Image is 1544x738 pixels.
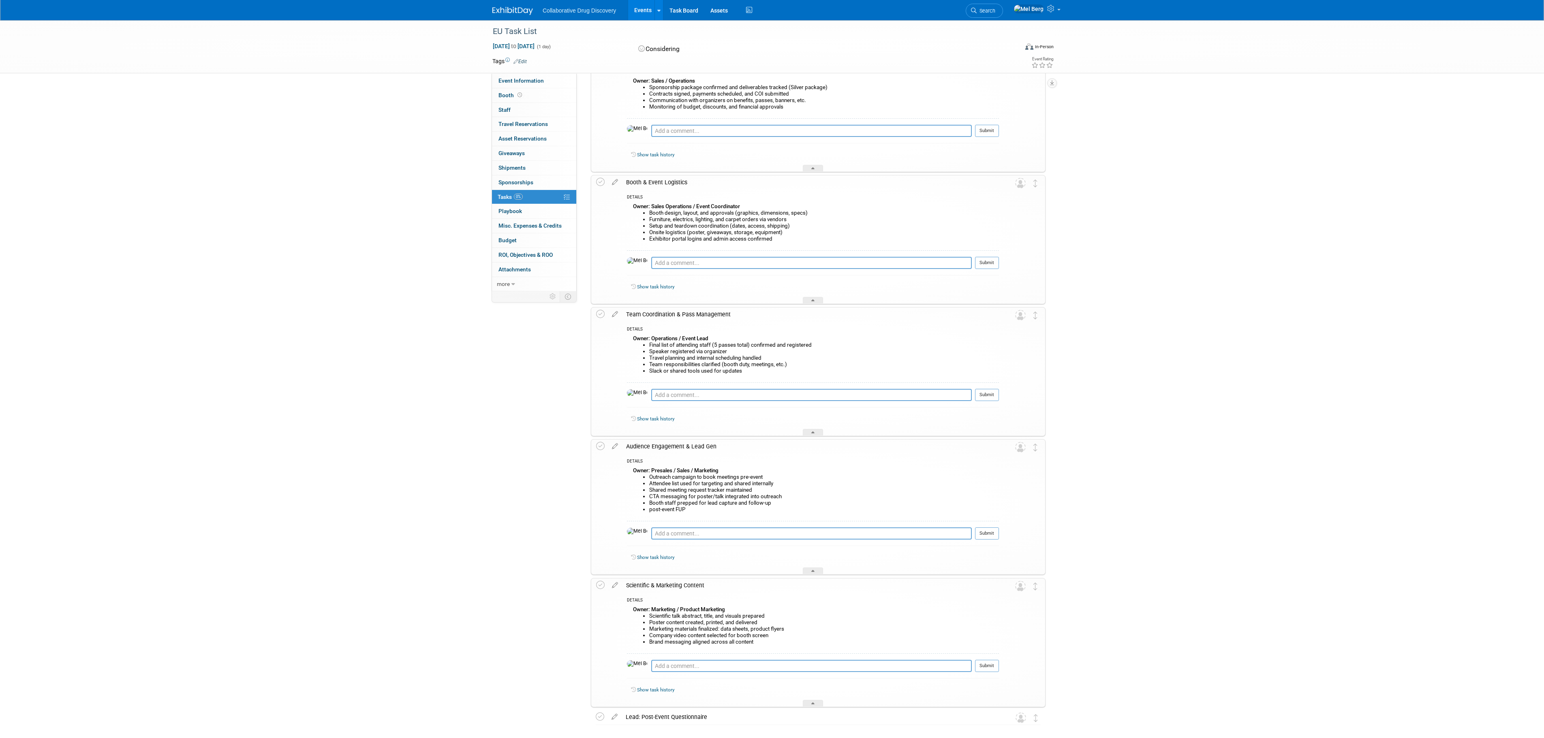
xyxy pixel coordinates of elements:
[649,223,999,229] li: Setup and teardown coordination (dates, access, shipping)
[516,92,524,98] span: Booth not reserved yet
[498,135,547,142] span: Asset Reservations
[498,266,531,273] span: Attachments
[975,125,999,137] button: Submit
[649,355,999,361] li: Travel planning and internal scheduling handled
[649,84,999,91] li: Sponsorship package confirmed and deliverables tracked (Silver package)
[637,152,674,158] a: Show task history
[1025,43,1033,50] img: Format-Inperson.png
[649,229,999,236] li: Onsite logistics (poster, giveaways, storage, equipment)
[977,8,995,14] span: Search
[492,219,576,233] a: Misc. Expenses & Credits
[649,342,999,348] li: Final list of attending staff (5 passes total) confirmed and registered
[498,92,524,98] span: Booth
[492,277,576,291] a: more
[649,210,999,216] li: Booth design, layout, and approvals (graphics, dimensions, specs)
[627,660,647,668] img: Mel Berg
[514,194,523,200] span: 0%
[608,311,622,318] a: edit
[649,361,999,368] li: Team responsibilities clarified (booth duty, meetings, etc.)
[633,78,695,84] b: Owner: Sales / Operations
[633,467,719,474] b: Owner: Presales / Sales / Marketing
[975,527,999,540] button: Submit
[608,443,622,450] a: edit
[1034,714,1038,722] i: Move task
[627,326,999,333] div: DETAILS
[1014,4,1044,13] img: Mel Berg
[649,487,999,493] li: Shared meeting request tracker maintained
[649,216,999,223] li: Furniture, electrics, lighting, and carpet orders via vendors
[649,493,999,500] li: CTA messaging for poster/talk integrated into outreach
[607,713,622,721] a: edit
[498,107,511,113] span: Staff
[1015,310,1026,320] img: Unassigned
[649,639,999,645] li: Brand messaging aligned across all content
[633,335,708,341] b: Owner: Operations / Event Lead
[492,262,576,277] a: Attachments
[1033,179,1037,187] i: Move task
[649,236,999,242] li: Exhibitor portal logins and admin access confirmed
[498,252,553,258] span: ROI, Objectives & ROO
[498,222,562,229] span: Misc. Expenses & Credits
[492,161,576,175] a: Shipments
[608,582,622,589] a: edit
[649,474,999,480] li: Outreach campaign to book meetings pre-event
[627,459,999,465] div: DETAILS
[633,606,725,612] b: Owner: Marketing / Product Marketing
[649,104,999,110] li: Monitoring of budget, discounts, and financial approvals
[966,4,1003,18] a: Search
[649,368,999,374] li: Slack or shared tools used for updates
[492,204,576,218] a: Playbook
[649,480,999,487] li: Attendee list used for targeting and shared internally
[649,91,999,97] li: Contracts signed, payments scheduled, and COI submitted
[1033,311,1037,319] i: Move task
[970,42,1054,54] div: Event Format
[492,248,576,262] a: ROI, Objectives & ROO
[649,97,999,104] li: Communication with organizers on benefits, passes, banners, etc.
[633,203,740,209] b: Owner: Sales Operations / Event Coordinator
[627,389,647,397] img: Mel Berg
[637,555,674,560] a: Show task history
[513,59,527,64] a: Edit
[492,132,576,146] a: Asset Reservations
[1033,582,1037,590] i: Move task
[637,416,674,422] a: Show task history
[622,578,999,592] div: Scientific & Marketing Content
[546,291,560,302] td: Personalize Event Tab Strip
[1035,44,1054,50] div: In-Person
[649,626,999,632] li: Marketing materials finalized: data sheets, product flyers
[622,175,999,189] div: Booth & Event Logistics
[649,500,999,506] li: Booth staff prepped for lead capture and follow-up
[627,257,647,264] img: Mel Berg
[622,710,999,724] div: Lead: Post-Event Questionnaire
[1015,178,1026,188] img: Unassigned
[543,7,616,14] span: Collaborative Drug Discovery
[1031,57,1053,61] div: Event Rating
[649,506,999,513] li: post-event FUP
[637,687,674,693] a: Show task history
[1015,442,1026,452] img: Unassigned
[622,307,999,321] div: Team Coordination & Pass Management
[627,597,999,604] div: DETAILS
[560,291,577,302] td: Toggle Event Tabs
[492,7,533,15] img: ExhibitDay
[492,103,576,117] a: Staff
[492,146,576,160] a: Giveaways
[627,125,647,132] img: Mel Berg
[498,179,533,186] span: Sponsorships
[1015,581,1026,591] img: Unassigned
[975,660,999,672] button: Submit
[627,194,999,201] div: DETAILS
[492,74,576,88] a: Event Information
[627,528,647,535] img: Mel Berg
[975,389,999,401] button: Submit
[1016,712,1026,723] img: Unassigned
[649,619,999,626] li: Poster content created, printed, and delivered
[649,613,999,619] li: Scientific talk abstract, title, and visuals prepared
[498,208,522,214] span: Playbook
[492,88,576,102] a: Booth
[498,121,548,127] span: Travel Reservations
[492,175,576,190] a: Sponsorships
[490,24,1006,39] div: EU Task List
[498,77,544,84] span: Event Information
[510,43,518,49] span: to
